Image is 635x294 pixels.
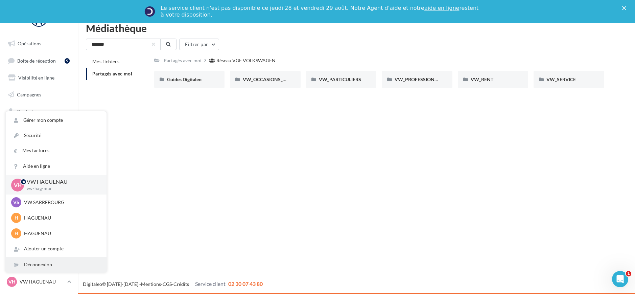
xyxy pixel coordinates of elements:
[92,59,119,64] span: Mes fichiers
[6,257,107,272] div: Déconnexion
[424,5,459,11] a: aide en ligne
[4,37,74,51] a: Opérations
[179,39,219,50] button: Filtrer par
[144,6,155,17] img: Profile image for Service-Client
[546,76,576,82] span: VW_SERVICE
[141,281,161,287] a: Mentions
[622,6,629,10] div: Fermer
[83,281,102,287] a: Digitaleo
[14,181,22,189] span: VH
[65,58,70,64] div: 9
[13,199,19,206] span: VS
[4,138,74,152] a: Calendrier
[6,113,107,128] a: Gérer mon compte
[4,121,74,135] a: Médiathèque
[17,108,36,114] span: Contacts
[612,271,628,287] iframe: Intercom live chat
[18,41,41,46] span: Opérations
[92,71,132,76] span: Partagés avec moi
[4,71,74,85] a: Visibilité en ligne
[27,186,96,192] p: vw-hag-mar
[6,159,107,174] a: Aide en ligne
[6,241,107,256] div: Ajouter un compte
[24,230,98,237] p: HAGUENAU
[195,280,226,287] span: Service client
[6,143,107,158] a: Mes factures
[4,105,74,119] a: Contacts
[4,177,74,197] a: Campagnes DataOnDemand
[24,199,98,206] p: VW SARREBOURG
[15,214,18,221] span: H
[24,214,98,221] p: HAGUENAU
[17,58,56,63] span: Boîte de réception
[319,76,361,82] span: VW_PARTICULIERS
[4,53,74,68] a: Boîte de réception9
[20,278,65,285] p: VW HAGUENAU
[27,178,96,186] p: VW HAGUENAU
[243,76,309,82] span: VW_OCCASIONS_GARANTIES
[161,5,480,18] div: Le service client n'est pas disponible ce jeudi 28 et vendredi 29 août. Notre Agent d'aide et not...
[17,92,41,97] span: Campagnes
[6,128,107,143] a: Sécurité
[216,57,276,64] div: Réseau VGF VOLKSWAGEN
[163,281,172,287] a: CGS
[173,281,189,287] a: Crédits
[164,57,202,64] div: Partagés avec moi
[228,280,263,287] span: 02 30 07 43 80
[395,76,446,82] span: VW_PROFESSIONNELS
[5,275,72,288] a: VH VW HAGUENAU
[86,23,627,33] div: Médiathèque
[471,76,493,82] span: VW_RENT
[15,230,18,237] span: H
[83,281,263,287] span: © [DATE]-[DATE] - - -
[8,278,16,285] span: VH
[4,155,74,175] a: PLV et print personnalisable
[167,76,202,82] span: Guides Digitaleo
[4,88,74,102] a: Campagnes
[18,75,54,81] span: Visibilité en ligne
[626,271,631,276] span: 1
